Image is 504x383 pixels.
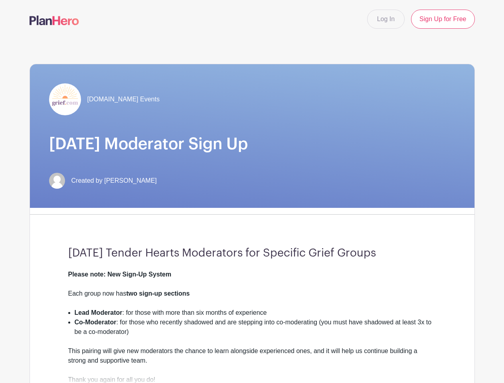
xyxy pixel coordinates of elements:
[75,309,123,316] strong: Lead Moderator
[68,289,436,308] div: Each group now has
[68,271,172,278] strong: Please note: New Sign-Up System
[411,10,474,29] a: Sign Up for Free
[49,134,455,154] h1: [DATE] Moderator Sign Up
[367,10,405,29] a: Log In
[49,83,81,115] img: grief-logo-planhero.png
[75,318,436,346] li: : for those who recently shadowed and are stepping into co-moderating (you must have shadowed at ...
[75,308,436,318] li: : for those with more than six months of experience
[71,176,157,186] span: Created by [PERSON_NAME]
[126,290,190,297] strong: two sign-up sections
[68,247,436,260] h3: [DATE] Tender Hearts Moderators for Specific Grief Groups
[49,173,65,189] img: default-ce2991bfa6775e67f084385cd625a349d9dcbb7a52a09fb2fda1e96e2d18dcdb.png
[30,16,79,25] img: logo-507f7623f17ff9eddc593b1ce0a138ce2505c220e1c5a4e2b4648c50719b7d32.svg
[87,95,160,104] span: [DOMAIN_NAME] Events
[75,319,117,326] strong: Co-Moderator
